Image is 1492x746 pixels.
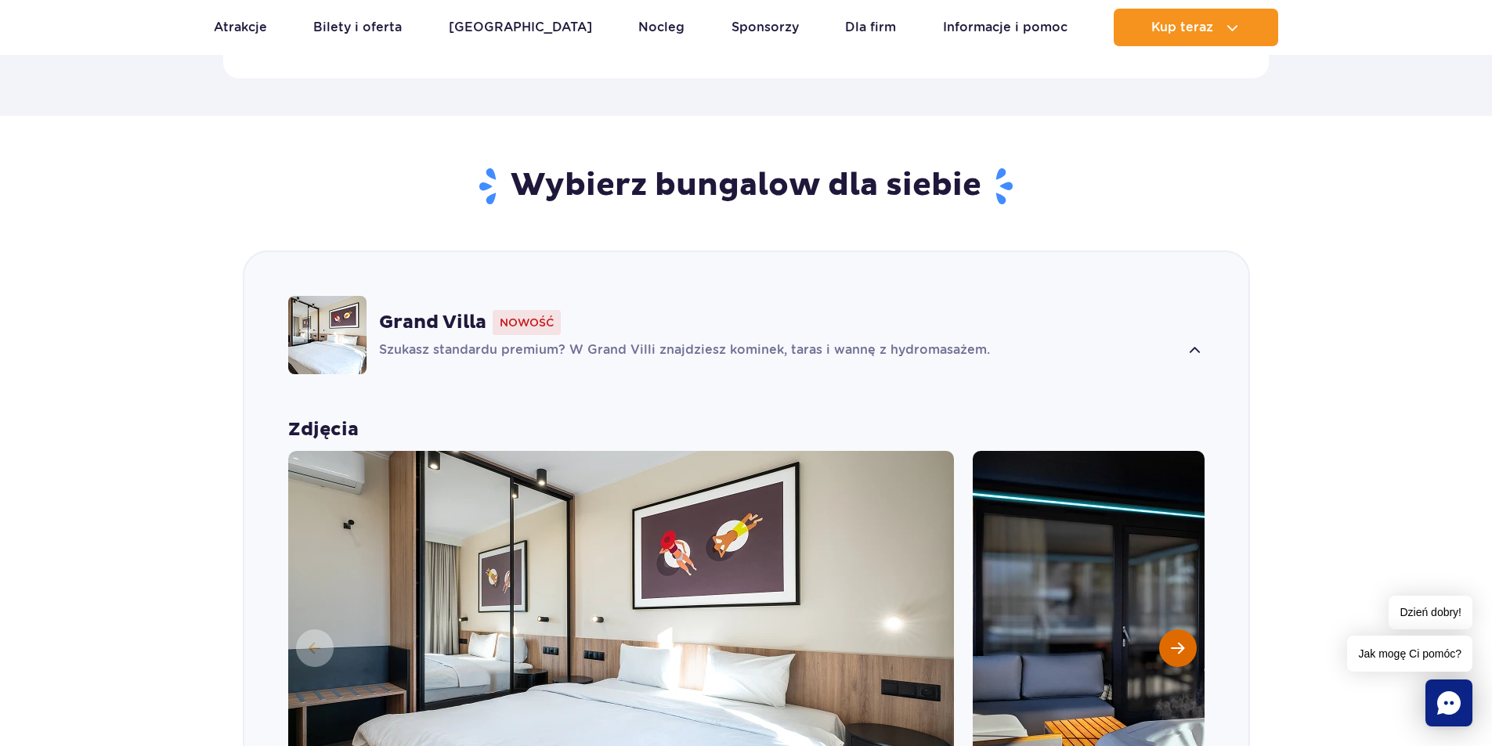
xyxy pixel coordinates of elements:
button: Kup teraz [1114,9,1278,46]
strong: Zdjęcia [288,418,1205,441]
div: Chat [1425,679,1472,726]
h2: Wybierz bungalow dla siebie [287,166,1205,207]
a: Bilety i oferta [313,9,402,46]
a: Dla firm [845,9,896,46]
a: Sponsorzy [732,9,799,46]
span: Jak mogę Ci pomóc? [1347,636,1472,672]
a: Atrakcje [214,9,267,46]
button: Następny slajd [1159,629,1197,667]
span: Nowość [493,310,561,335]
a: Informacje i pomoc [943,9,1068,46]
a: Nocleg [638,9,685,46]
strong: Grand Villa [379,311,486,334]
span: Dzień dobry! [1389,596,1472,629]
span: Kup teraz [1151,20,1213,34]
a: [GEOGRAPHIC_DATA] [449,9,592,46]
p: Szukasz standardu premium? W Grand Villi znajdziesz kominek, taras i wannę z hydromasażem. [379,341,1180,360]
